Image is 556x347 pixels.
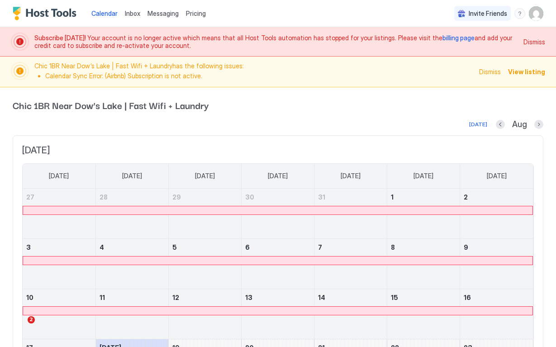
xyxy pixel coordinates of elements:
[147,10,179,17] span: Messaging
[245,243,250,251] span: 6
[96,189,168,205] a: July 28, 2025
[23,239,95,256] a: August 3, 2025
[147,9,179,18] a: Messaging
[13,7,81,20] a: Host Tools Logo
[241,238,314,289] td: August 6, 2025
[13,98,543,112] span: Chic 1BR Near Dow’s Lake | Fast Wifi + Laundry
[387,189,460,239] td: August 1, 2025
[34,34,518,50] span: Your account is no longer active which means that all Host Tools automation has stopped for your ...
[314,238,387,289] td: August 7, 2025
[168,238,241,289] td: August 5, 2025
[413,172,433,180] span: [DATE]
[487,172,507,180] span: [DATE]
[40,164,78,188] a: Sunday
[95,238,168,289] td: August 4, 2025
[96,289,168,306] a: August 11, 2025
[478,164,516,188] a: Saturday
[268,172,288,180] span: [DATE]
[95,189,168,239] td: July 28, 2025
[169,289,241,306] a: August 12, 2025
[514,8,525,19] div: menu
[442,34,475,42] a: billing page
[49,172,69,180] span: [DATE]
[245,193,254,201] span: 30
[22,145,534,156] span: [DATE]
[100,243,104,251] span: 4
[34,34,87,42] span: Subscribe [DATE]!
[23,289,95,306] a: August 10, 2025
[332,164,370,188] a: Thursday
[534,120,543,129] button: Next month
[169,239,241,256] a: August 5, 2025
[512,119,527,130] span: Aug
[391,294,398,301] span: 15
[100,294,105,301] span: 11
[26,193,34,201] span: 27
[469,10,507,18] span: Invite Friends
[195,172,215,180] span: [DATE]
[168,289,241,339] td: August 12, 2025
[387,289,460,306] a: August 15, 2025
[28,316,35,323] span: 2
[464,193,468,201] span: 2
[469,120,487,128] div: [DATE]
[113,164,151,188] a: Monday
[242,289,314,306] a: August 13, 2025
[23,189,95,205] a: July 27, 2025
[318,193,325,201] span: 31
[122,172,142,180] span: [DATE]
[391,243,395,251] span: 8
[387,239,460,256] a: August 8, 2025
[242,239,314,256] a: August 6, 2025
[168,189,241,239] td: July 29, 2025
[172,243,177,251] span: 5
[172,193,181,201] span: 29
[96,239,168,256] a: August 4, 2025
[241,189,314,239] td: July 30, 2025
[91,10,118,17] span: Calendar
[496,120,505,129] button: Previous month
[125,9,140,18] a: Inbox
[460,189,533,239] td: August 2, 2025
[26,243,31,251] span: 3
[314,189,387,239] td: July 31, 2025
[9,316,31,338] iframe: Intercom live chat
[387,289,460,339] td: August 15, 2025
[314,239,387,256] a: August 7, 2025
[23,289,95,339] td: August 10, 2025
[318,243,322,251] span: 7
[508,67,545,76] div: View listing
[242,189,314,205] a: July 30, 2025
[523,37,545,47] div: Dismiss
[404,164,442,188] a: Friday
[259,164,297,188] a: Wednesday
[341,172,361,180] span: [DATE]
[479,67,501,76] div: Dismiss
[45,72,474,80] li: Calendar Sync Error: (Airbnb) Subscription is not active.
[318,294,325,301] span: 14
[387,238,460,289] td: August 8, 2025
[100,193,108,201] span: 28
[387,189,460,205] a: August 1, 2025
[172,294,179,301] span: 12
[95,289,168,339] td: August 11, 2025
[460,289,533,306] a: August 16, 2025
[529,6,543,21] div: User profile
[460,289,533,339] td: August 16, 2025
[464,243,468,251] span: 9
[186,10,206,18] span: Pricing
[314,289,387,306] a: August 14, 2025
[391,193,394,201] span: 1
[460,189,533,205] a: August 2, 2025
[125,10,140,17] span: Inbox
[314,289,387,339] td: August 14, 2025
[314,189,387,205] a: July 31, 2025
[241,289,314,339] td: August 13, 2025
[460,238,533,289] td: August 9, 2025
[23,238,95,289] td: August 3, 2025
